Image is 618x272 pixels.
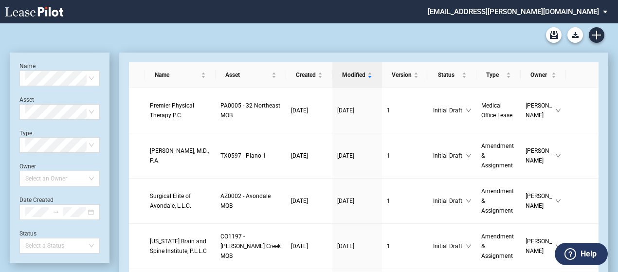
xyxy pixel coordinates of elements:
[555,243,608,265] button: Help
[555,243,561,249] span: down
[220,101,281,120] a: PA0005 - 32 Northeast MOB
[337,198,354,204] span: [DATE]
[220,191,281,211] a: AZ0002 - Avondale MOB
[466,243,472,249] span: down
[150,193,191,209] span: Surgical Elite of Avondale, L.L.C.
[220,152,266,159] span: TX0597 - Plano 1
[387,241,424,251] a: 1
[332,62,382,88] th: Modified
[387,198,390,204] span: 1
[291,151,327,161] a: [DATE]
[291,152,308,159] span: [DATE]
[150,238,207,254] span: Colorado Brain and Spine Institute, P.L.L.C
[546,27,562,43] a: Archive
[387,107,390,114] span: 1
[581,248,597,260] label: Help
[526,146,556,165] span: [PERSON_NAME]
[291,243,308,250] span: [DATE]
[481,186,516,216] a: Amendment & Assignment
[337,151,377,161] a: [DATE]
[481,232,516,261] a: Amendment & Assignment
[387,106,424,115] a: 1
[53,209,59,216] span: to
[433,241,465,251] span: Initial Draft
[433,106,465,115] span: Initial Draft
[392,70,412,80] span: Version
[526,236,556,256] span: [PERSON_NAME]
[220,151,281,161] a: TX0597 - Plano 1
[382,62,429,88] th: Version
[220,232,281,261] a: CO1197 - [PERSON_NAME] Creek MOB
[521,62,566,88] th: Owner
[337,243,354,250] span: [DATE]
[387,243,390,250] span: 1
[19,63,36,70] label: Name
[337,241,377,251] a: [DATE]
[481,143,514,169] span: Amendment & Assignment
[337,152,354,159] span: [DATE]
[53,209,59,216] span: swap-right
[19,197,54,203] label: Date Created
[466,108,472,113] span: down
[428,62,476,88] th: Status
[530,70,550,80] span: Owner
[291,198,308,204] span: [DATE]
[220,193,271,209] span: AZ0002 - Avondale MOB
[387,151,424,161] a: 1
[466,198,472,204] span: down
[19,130,32,137] label: Type
[526,101,556,120] span: [PERSON_NAME]
[220,233,281,259] span: CO1197 - Aurora Cherry Creek MOB
[291,196,327,206] a: [DATE]
[589,27,604,43] a: Create new document
[476,62,521,88] th: Type
[342,70,365,80] span: Modified
[555,108,561,113] span: down
[150,236,211,256] a: [US_STATE] Brain and Spine Institute, P.L.L.C
[291,107,308,114] span: [DATE]
[150,101,211,120] a: Premier Physical Therapy P.C.
[216,62,286,88] th: Asset
[481,102,512,119] span: Medical Office Lease
[286,62,332,88] th: Created
[337,196,377,206] a: [DATE]
[150,147,209,164] span: Joseph K. Leveno, M.D., P.A.
[564,27,586,43] md-menu: Download Blank Form List
[225,70,270,80] span: Asset
[433,151,465,161] span: Initial Draft
[337,107,354,114] span: [DATE]
[567,27,583,43] button: Download Blank Form
[481,233,514,259] span: Amendment & Assignment
[150,146,211,165] a: [PERSON_NAME], M.D., P.A.
[387,152,390,159] span: 1
[486,70,504,80] span: Type
[291,241,327,251] a: [DATE]
[555,198,561,204] span: down
[19,96,34,103] label: Asset
[466,153,472,159] span: down
[155,70,199,80] span: Name
[481,101,516,120] a: Medical Office Lease
[337,106,377,115] a: [DATE]
[19,230,36,237] label: Status
[526,191,556,211] span: [PERSON_NAME]
[438,70,459,80] span: Status
[291,106,327,115] a: [DATE]
[296,70,316,80] span: Created
[150,102,194,119] span: Premier Physical Therapy P.C.
[150,191,211,211] a: Surgical Elite of Avondale, L.L.C.
[220,102,280,119] span: PA0005 - 32 Northeast MOB
[19,163,36,170] label: Owner
[555,153,561,159] span: down
[387,196,424,206] a: 1
[481,188,514,214] span: Amendment & Assignment
[481,141,516,170] a: Amendment & Assignment
[433,196,465,206] span: Initial Draft
[145,62,216,88] th: Name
